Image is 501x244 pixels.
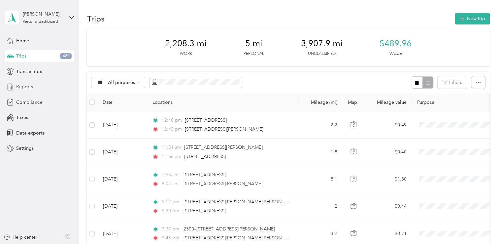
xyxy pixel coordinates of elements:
td: [DATE] [97,139,147,166]
td: $0.49 [365,111,412,139]
span: 3,907.9 mi [301,38,343,49]
span: [STREET_ADDRESS] [185,117,227,123]
button: New trip [455,13,490,24]
span: 5:20 pm [162,207,181,215]
span: [STREET_ADDRESS][PERSON_NAME] [184,144,263,150]
div: Personal dashboard [23,20,58,24]
span: 5 mi [245,38,262,49]
span: 2300–[STREET_ADDRESS][PERSON_NAME] [184,226,275,232]
td: $0.44 [365,193,412,220]
th: Mileage (mi) [299,93,342,111]
td: [DATE] [97,193,147,220]
span: [STREET_ADDRESS] [184,208,225,214]
span: 11:51 am [162,144,181,151]
th: Date [97,93,147,111]
span: 11:56 am [162,153,181,160]
td: [DATE] [97,111,147,139]
p: Personal [244,51,264,57]
span: Home [16,37,29,44]
span: Data exports [16,130,44,137]
td: 2.2 [299,111,342,139]
span: Reports [16,83,33,90]
span: [STREET_ADDRESS] [184,154,226,159]
td: 2 [299,193,342,220]
span: 7:55 am [162,171,181,179]
button: Filters [438,76,467,89]
td: 8.1 [299,166,342,193]
button: Help center [4,234,37,241]
span: 5:12 pm [162,198,181,206]
span: Taxes [16,114,28,121]
span: 3:48 pm [162,234,181,242]
td: $0.40 [365,139,412,166]
span: 8:07 am [162,180,181,187]
span: [STREET_ADDRESS] [184,172,225,178]
span: 2,208.3 mi [165,38,207,49]
span: Settings [16,145,34,152]
p: Value [389,51,402,57]
span: Trips [16,53,26,60]
th: Map [342,93,365,111]
span: All purposes [108,80,135,85]
td: [DATE] [97,166,147,193]
span: $489.96 [380,38,412,49]
span: [STREET_ADDRESS][PERSON_NAME][PERSON_NAME][PERSON_NAME][PERSON_NAME] [184,199,372,205]
th: Locations [147,93,299,111]
iframe: Everlance-gr Chat Button Frame [464,207,501,244]
p: Work [180,51,192,57]
span: 12:40 pm [162,117,182,124]
span: 3:37 pm [162,225,181,233]
span: [STREET_ADDRESS][PERSON_NAME] [184,181,262,186]
p: Unclassified [308,51,336,57]
th: Mileage value [365,93,412,111]
td: 1.8 [299,139,342,166]
span: 480 [60,53,72,59]
div: [PERSON_NAME] [23,11,64,18]
span: Compliance [16,99,42,106]
span: 12:45 pm [162,126,182,133]
h1: Trips [87,15,104,22]
span: [STREET_ADDRESS][PERSON_NAME][PERSON_NAME][PERSON_NAME][PERSON_NAME] [184,235,372,241]
td: $1.80 [365,166,412,193]
span: Transactions [16,68,43,75]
